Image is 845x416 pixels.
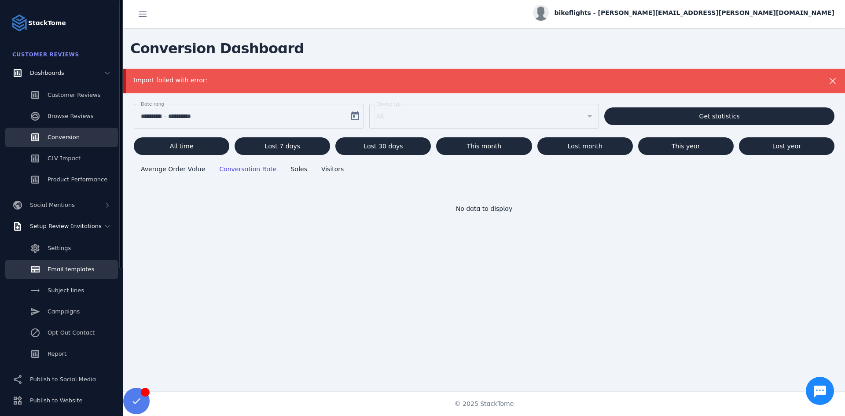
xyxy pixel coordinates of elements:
a: Subject lines [5,281,118,300]
a: Report [5,344,118,364]
button: bikeflights - [PERSON_NAME][EMAIL_ADDRESS][PERSON_NAME][DOMAIN_NAME] [533,5,834,21]
button: Last 30 days [335,137,431,155]
span: © 2025 StackTome [455,399,514,409]
span: CLV Impact [48,155,81,162]
button: All time [134,137,229,155]
span: Campaigns [48,308,80,315]
span: Last 30 days [364,143,403,149]
span: No data to display [456,205,513,212]
button: Last 7 days [235,137,330,155]
span: Get statistics [699,113,740,119]
span: Social Mentions [30,202,75,208]
button: This month [436,137,532,155]
button: Last year [739,137,834,155]
span: All time [170,143,193,149]
a: Publish to Social Media [5,370,118,389]
span: Dashboards [30,70,64,76]
a: Campaigns [5,302,118,321]
span: Publish to Website [30,397,82,404]
a: Publish to Website [5,391,118,410]
span: Conversation Rate [219,166,276,173]
strong: StackTome [28,18,66,28]
a: Opt-Out Contact [5,323,118,342]
span: Email templates [48,266,94,272]
mat-label: Device type [376,101,404,107]
mat-label: Date range [141,101,167,107]
span: Last 7 days [265,143,300,149]
a: Customer Reviews [5,85,118,105]
span: This month [467,143,502,149]
span: Subject lines [48,287,84,294]
img: Logo image [11,14,28,32]
span: This year [672,143,700,149]
span: bikeflights - [PERSON_NAME][EMAIL_ADDRESS][PERSON_NAME][DOMAIN_NAME] [554,8,834,18]
img: profile.jpg [533,5,549,21]
a: Browse Reviews [5,107,118,126]
button: Get statistics [604,107,834,125]
a: CLV Impact [5,149,118,168]
span: Setup Review Invitations [30,223,102,229]
a: Product Performance [5,170,118,189]
button: Last month [537,137,633,155]
span: Opt-Out Contact [48,329,95,336]
span: Publish to Social Media [30,376,96,383]
span: – [163,111,166,121]
a: Email templates [5,260,118,279]
span: Product Performance [48,176,107,183]
span: Sales [290,166,307,173]
span: Customer Reviews [12,52,79,58]
span: Average Order Value [141,166,205,173]
span: Browse Reviews [48,113,94,119]
span: Customer Reviews [48,92,100,98]
div: Import failed with error: [133,76,768,85]
span: Settings [48,245,71,251]
span: Last month [567,143,602,149]
span: Report [48,350,66,357]
span: Last year [772,143,801,149]
a: Settings [5,239,118,258]
a: Conversion [5,128,118,147]
span: Visitors [321,166,344,173]
span: Conversion [48,134,80,140]
button: Open calendar [346,107,364,125]
span: Conversion Dashboard [123,34,311,63]
button: This year [638,137,734,155]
